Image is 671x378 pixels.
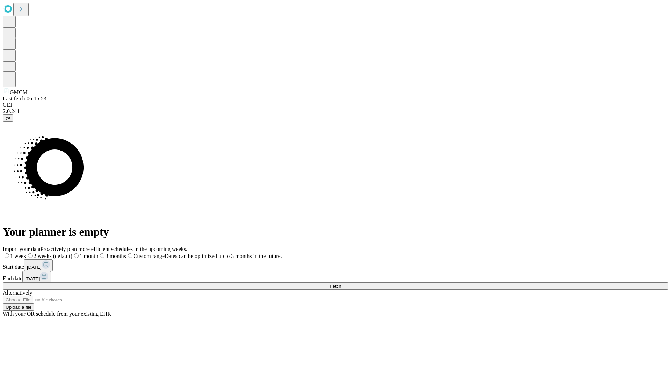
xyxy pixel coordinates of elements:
[3,96,46,101] span: Last fetch: 06:15:53
[134,253,165,259] span: Custom range
[3,282,668,290] button: Fetch
[165,253,282,259] span: Dates can be optimized up to 3 months in the future.
[28,253,33,258] input: 2 weeks (default)
[3,290,32,296] span: Alternatively
[3,271,668,282] div: End date
[22,271,51,282] button: [DATE]
[10,253,26,259] span: 1 week
[5,253,9,258] input: 1 week
[3,102,668,108] div: GEI
[3,108,668,114] div: 2.0.241
[3,259,668,271] div: Start date
[24,259,53,271] button: [DATE]
[34,253,72,259] span: 2 weeks (default)
[106,253,126,259] span: 3 months
[3,114,13,122] button: @
[80,253,98,259] span: 1 month
[25,276,40,281] span: [DATE]
[330,283,341,289] span: Fetch
[128,253,132,258] input: Custom rangeDates can be optimized up to 3 months in the future.
[100,253,104,258] input: 3 months
[3,303,34,311] button: Upload a file
[10,89,28,95] span: GMCM
[3,225,668,238] h1: Your planner is empty
[74,253,79,258] input: 1 month
[3,311,111,317] span: With your OR schedule from your existing EHR
[6,115,10,121] span: @
[3,246,41,252] span: Import your data
[41,246,187,252] span: Proactively plan more efficient schedules in the upcoming weeks.
[27,265,42,270] span: [DATE]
